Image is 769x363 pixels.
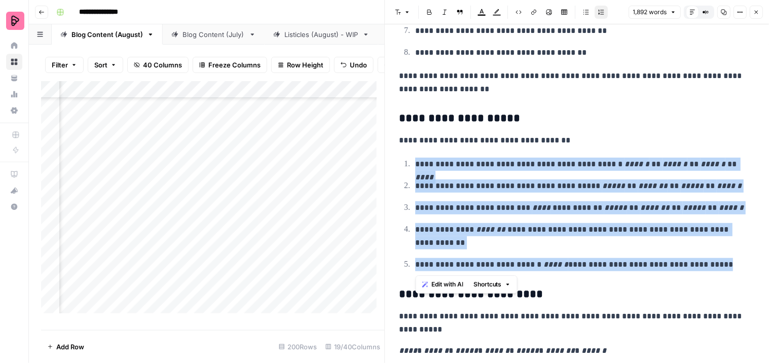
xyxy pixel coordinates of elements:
[193,57,267,73] button: Freeze Columns
[143,60,182,70] span: 40 Columns
[321,339,385,355] div: 19/40 Columns
[271,57,330,73] button: Row Height
[6,12,24,30] img: Preply Logo
[45,57,84,73] button: Filter
[52,24,163,45] a: Blog Content (August)
[633,8,667,17] span: 1,892 words
[6,102,22,119] a: Settings
[350,60,367,70] span: Undo
[6,8,22,33] button: Workspace: Preply
[163,24,265,45] a: Blog Content (July)
[6,199,22,215] button: Help + Support
[71,29,143,40] div: Blog Content (August)
[88,57,123,73] button: Sort
[94,60,107,70] span: Sort
[284,29,358,40] div: Listicles (August) - WIP
[6,183,22,199] button: What's new?
[629,6,681,19] button: 1,892 words
[334,57,374,73] button: Undo
[6,70,22,86] a: Your Data
[265,24,378,45] a: Listicles (August) - WIP
[473,280,502,289] span: Shortcuts
[431,280,463,289] span: Edit with AI
[418,278,467,291] button: Edit with AI
[208,60,261,70] span: Freeze Columns
[6,166,22,183] a: AirOps Academy
[6,86,22,102] a: Usage
[41,339,90,355] button: Add Row
[378,24,480,45] a: Blog Content (May)
[287,60,323,70] span: Row Height
[52,60,68,70] span: Filter
[469,278,515,291] button: Shortcuts
[7,183,22,198] div: What's new?
[6,38,22,54] a: Home
[6,54,22,70] a: Browse
[182,29,245,40] div: Blog Content (July)
[127,57,189,73] button: 40 Columns
[56,342,84,352] span: Add Row
[275,339,321,355] div: 200 Rows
